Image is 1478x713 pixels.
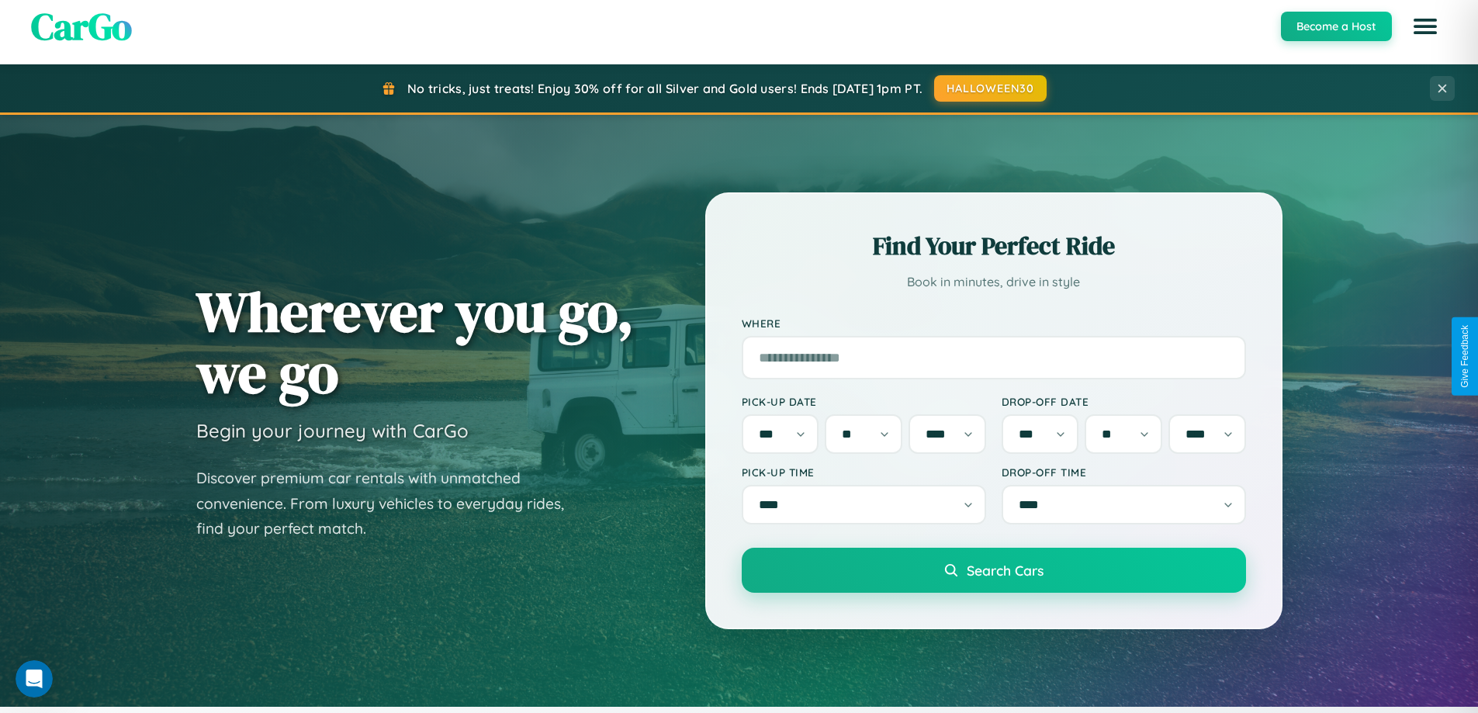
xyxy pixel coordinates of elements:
[742,466,986,479] label: Pick-up Time
[1404,5,1447,48] button: Open menu
[196,281,634,403] h1: Wherever you go, we go
[31,1,132,52] span: CarGo
[16,660,53,697] iframe: Intercom live chat
[742,317,1246,330] label: Where
[196,466,584,542] p: Discover premium car rentals with unmatched convenience. From luxury vehicles to everyday rides, ...
[934,75,1047,102] button: HALLOWEEN30
[967,562,1044,579] span: Search Cars
[1459,325,1470,388] div: Give Feedback
[1281,12,1392,41] button: Become a Host
[1002,395,1246,408] label: Drop-off Date
[196,419,469,442] h3: Begin your journey with CarGo
[407,81,922,96] span: No tricks, just treats! Enjoy 30% off for all Silver and Gold users! Ends [DATE] 1pm PT.
[742,395,986,408] label: Pick-up Date
[742,548,1246,593] button: Search Cars
[742,229,1246,263] h2: Find Your Perfect Ride
[742,271,1246,293] p: Book in minutes, drive in style
[1002,466,1246,479] label: Drop-off Time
